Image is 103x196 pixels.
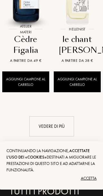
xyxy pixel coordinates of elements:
div: Continuando la navigazione, destinati a migliorare le prestazioni di questo sito e ad adattarne l... [6,148,97,173]
div: A partire da 49 € [7,58,44,63]
div: A partire da 38 € [59,58,96,63]
span: accettate l'uso dei «cookies» [6,148,90,160]
div: le chant [PERSON_NAME] [59,34,96,56]
div: Vedere di più [29,116,74,136]
div: Cèdre Figalia [7,34,44,56]
div: Accetta [6,173,97,184]
div: Aggiungi campione al carrello [54,71,101,92]
div: Aggiungi campione al carrello [2,71,49,92]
